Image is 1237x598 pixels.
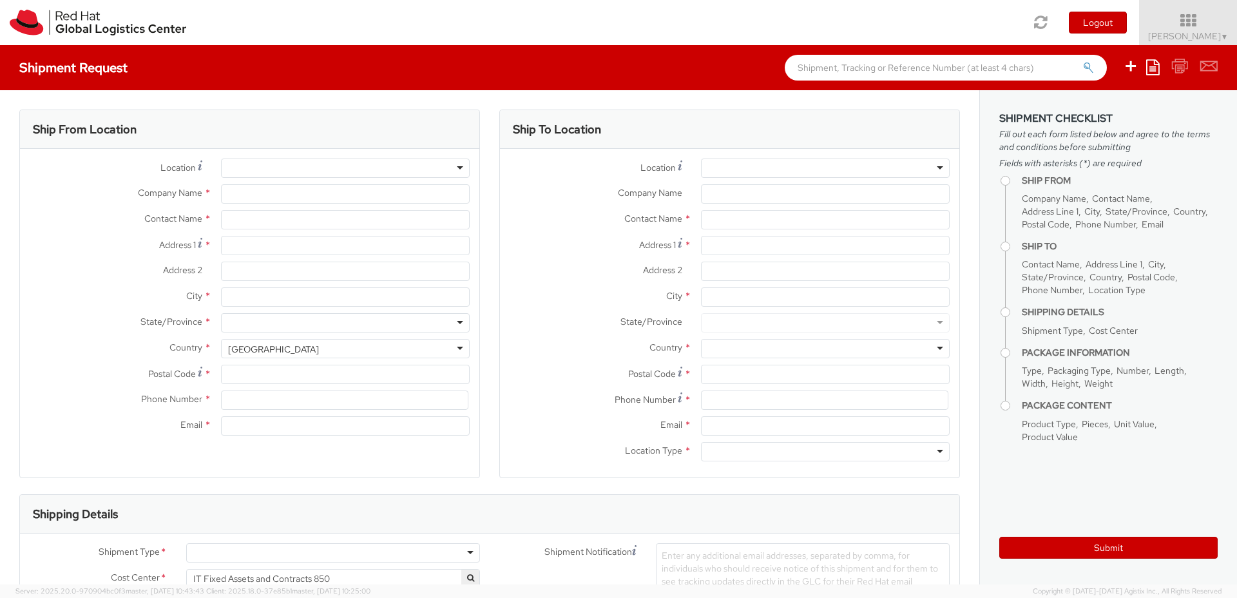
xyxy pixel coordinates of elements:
span: Address Line 1 [1022,206,1079,217]
span: Fields with asterisks (*) are required [999,157,1218,169]
h3: Shipment Checklist [999,113,1218,124]
span: City [1148,258,1164,270]
h4: Shipment Request [19,61,128,75]
span: Shipment Type [99,545,160,560]
span: Number [1117,365,1149,376]
span: Address 1 [159,239,196,251]
span: Phone Number [1075,218,1136,230]
span: IT Fixed Assets and Contracts 850 [193,573,473,584]
span: master, [DATE] 10:25:00 [292,586,370,595]
h3: Ship To Location [513,123,601,136]
h3: Ship From Location [33,123,137,136]
span: Client: 2025.18.0-37e85b1 [206,586,370,595]
span: Postal Code [628,368,676,380]
img: rh-logistics-00dfa346123c4ec078e1.svg [10,10,186,35]
span: State/Province [1106,206,1167,217]
span: Postal Code [148,368,196,380]
span: Postal Code [1022,218,1069,230]
span: Location Type [1088,284,1146,296]
button: Logout [1069,12,1127,34]
span: Contact Name [624,213,682,224]
span: State/Province [620,316,682,327]
span: City [186,290,202,302]
span: Address Line 1 [1086,258,1142,270]
span: City [1084,206,1100,217]
span: Phone Number [141,393,202,405]
input: Shipment, Tracking or Reference Number (at least 4 chars) [785,55,1107,81]
span: Product Value [1022,431,1078,443]
span: Company Name [1022,193,1086,204]
span: Shipment Notification [544,545,632,559]
span: Shipment Type [1022,325,1083,336]
h3: Shipping Details [33,508,118,521]
button: Submit [999,537,1218,559]
span: Cost Center [111,571,160,586]
span: Address 2 [163,264,202,276]
span: Product Type [1022,418,1076,430]
span: Pieces [1082,418,1108,430]
span: Location Type [625,445,682,456]
span: Company Name [138,187,202,198]
span: Country [169,342,202,353]
span: Length [1155,365,1184,376]
span: Country [1173,206,1205,217]
span: Location [160,162,196,173]
span: [PERSON_NAME] [1148,30,1229,42]
span: State/Province [140,316,202,327]
span: Company Name [618,187,682,198]
span: Contact Name [1092,193,1150,204]
span: Country [649,342,682,353]
span: Packaging Type [1048,365,1111,376]
span: Copyright © [DATE]-[DATE] Agistix Inc., All Rights Reserved [1033,586,1222,597]
span: Unit Value [1114,418,1155,430]
span: Contact Name [144,213,202,224]
span: Postal Code [1127,271,1175,283]
span: Contact Name [1022,258,1080,270]
span: State/Province [1022,271,1084,283]
div: [GEOGRAPHIC_DATA] [228,343,319,356]
span: Country [1089,271,1122,283]
span: Email [180,419,202,430]
span: Server: 2025.20.0-970904bc0f3 [15,586,204,595]
span: Type [1022,365,1042,376]
span: Fill out each form listed below and agree to the terms and conditions before submitting [999,128,1218,153]
h4: Package Content [1022,401,1218,410]
span: Email [1142,218,1164,230]
span: Weight [1084,378,1113,389]
span: Location [640,162,676,173]
span: Address 2 [643,264,682,276]
span: Address 1 [639,239,676,251]
h4: Ship To [1022,242,1218,251]
span: City [666,290,682,302]
span: Cost Center [1089,325,1138,336]
span: ▼ [1221,32,1229,42]
span: Email [660,419,682,430]
span: Phone Number [1022,284,1082,296]
span: master, [DATE] 10:43:43 [126,586,204,595]
h4: Package Information [1022,348,1218,358]
span: IT Fixed Assets and Contracts 850 [186,569,480,588]
h4: Shipping Details [1022,307,1218,317]
span: Width [1022,378,1046,389]
span: Height [1051,378,1079,389]
h4: Ship From [1022,176,1218,186]
span: Phone Number [615,394,676,405]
